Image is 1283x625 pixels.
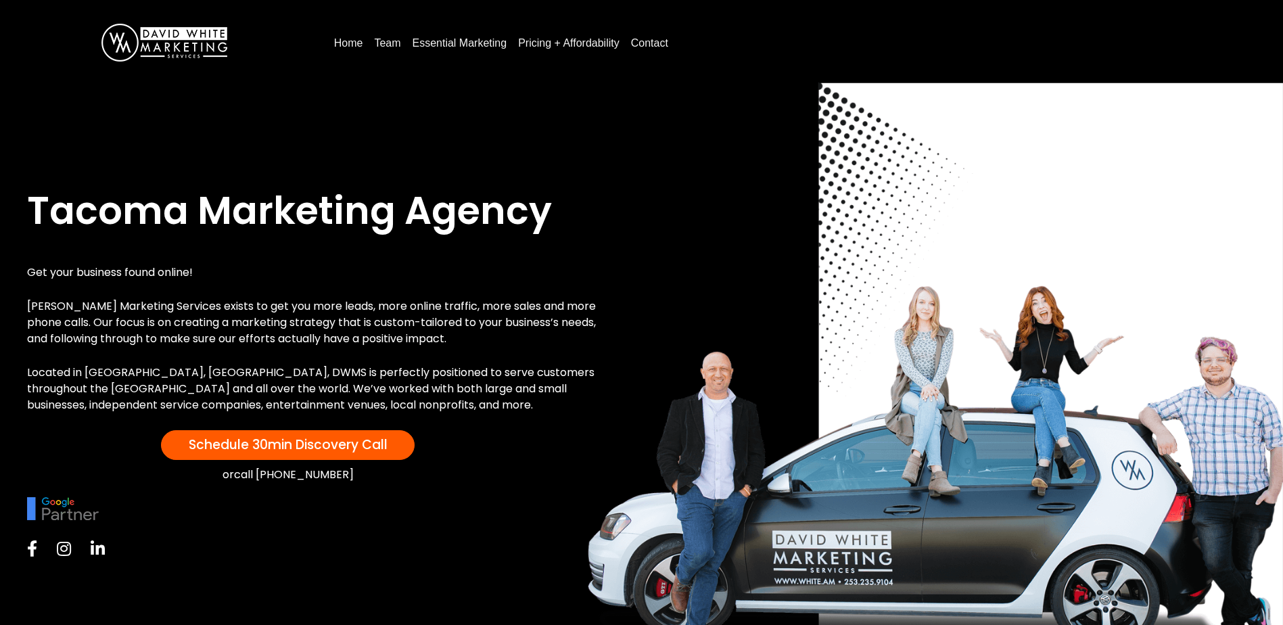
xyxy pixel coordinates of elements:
a: Pricing + Affordability [513,32,625,54]
a: Team [369,32,406,54]
a: Home [329,32,369,54]
img: google-partner [27,497,99,520]
a: Essential Marketing [407,32,513,54]
a: DavidWhite-Marketing-Logo [101,36,227,47]
img: DavidWhite-Marketing-Logo [101,24,227,62]
p: [PERSON_NAME] Marketing Services exists to get you more leads, more online traffic, more sales an... [27,298,603,347]
a: Schedule 30min Discovery Call [161,430,415,460]
p: Located in [GEOGRAPHIC_DATA], [GEOGRAPHIC_DATA], DWMS is perfectly positioned to serve customers ... [27,365,603,413]
picture: google-partner [27,502,99,513]
p: Get your business found online! [27,264,603,281]
a: Contact [626,32,674,54]
a: call [PHONE_NUMBER] [234,467,354,482]
nav: Menu [329,32,1256,54]
span: Schedule 30min Discovery Call [189,436,388,454]
span: Tacoma Marketing Agency [27,184,552,237]
div: or [27,467,549,484]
